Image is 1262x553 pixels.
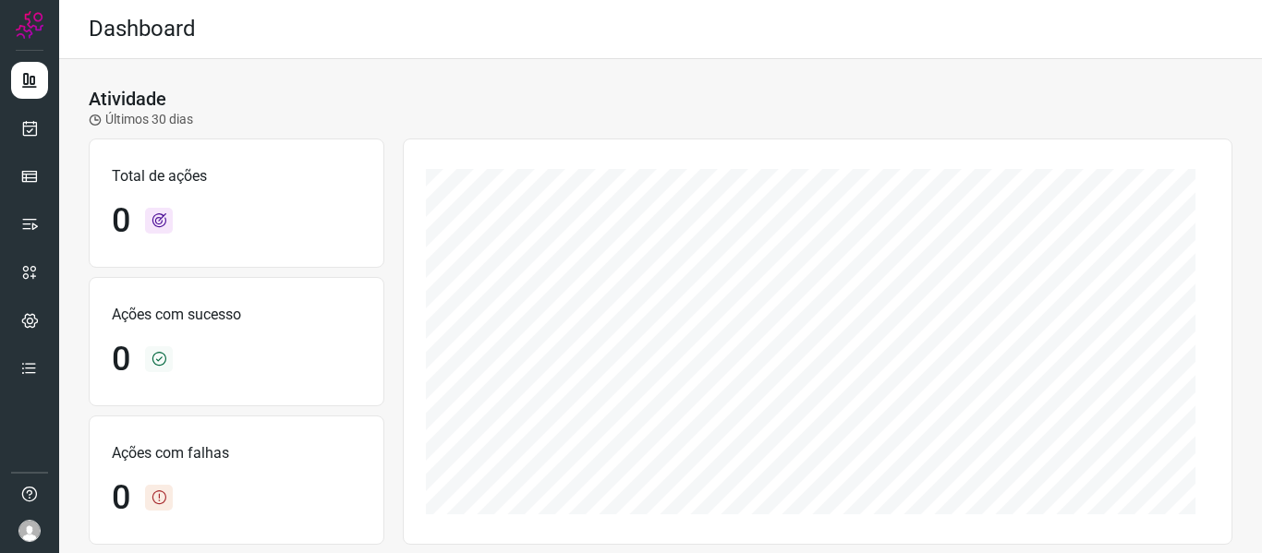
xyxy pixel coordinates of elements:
h1: 0 [112,340,130,379]
p: Ações com sucesso [112,304,361,326]
h3: Atividade [89,88,166,110]
h2: Dashboard [89,16,196,42]
img: Logo [16,11,43,39]
p: Ações com falhas [112,442,361,464]
img: avatar-user-boy.jpg [18,520,41,542]
p: Total de ações [112,165,361,187]
h1: 0 [112,478,130,518]
h1: 0 [112,201,130,241]
p: Últimos 30 dias [89,110,193,129]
